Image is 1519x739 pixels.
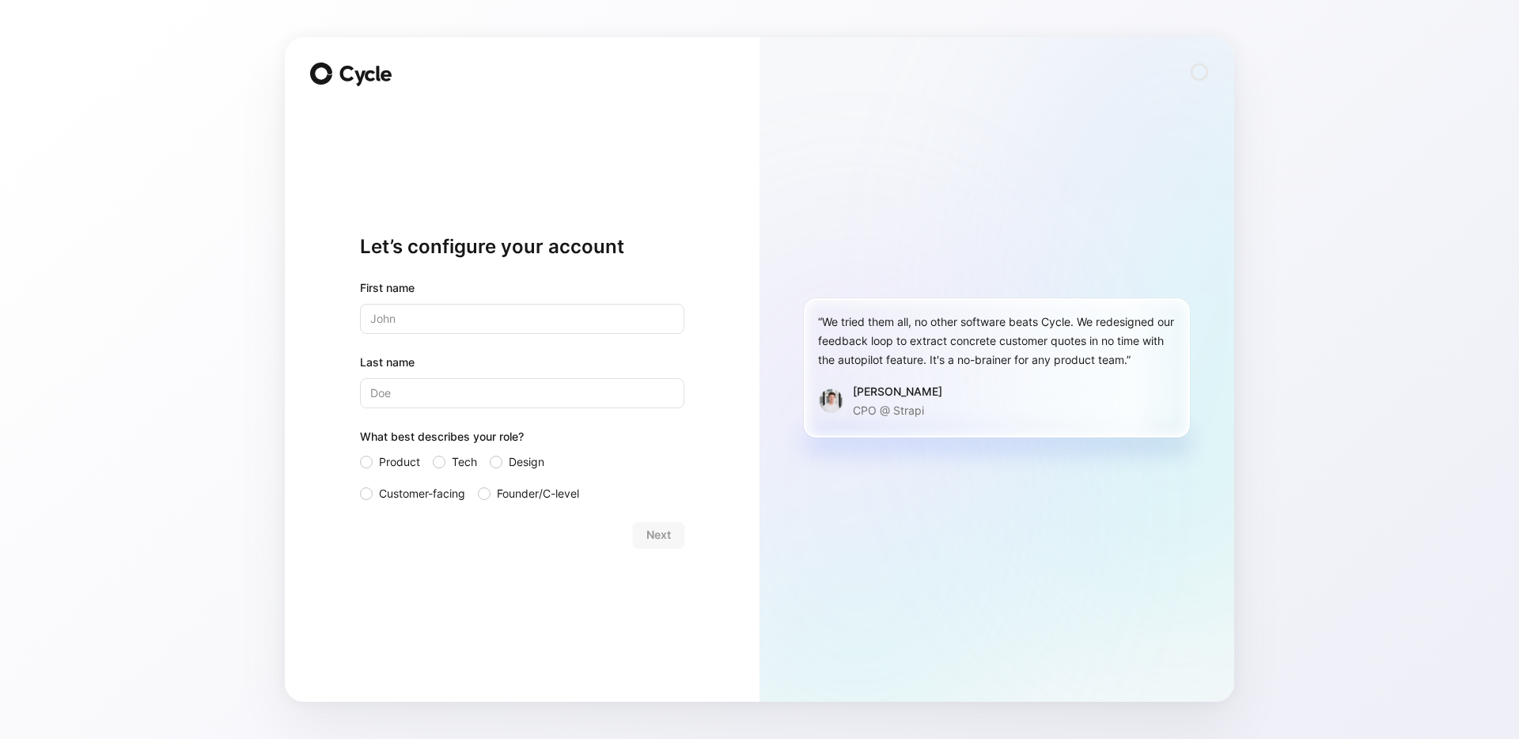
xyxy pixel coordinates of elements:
input: John [360,304,684,334]
input: Doe [360,378,684,408]
label: Last name [360,353,684,372]
span: Design [509,453,544,472]
span: Customer-facing [379,484,465,503]
div: [PERSON_NAME] [853,382,942,401]
p: CPO @ Strapi [853,401,942,420]
span: Product [379,453,420,472]
div: “We tried them all, no other software beats Cycle. We redesigned our feedback loop to extract con... [818,313,1176,369]
h1: Let’s configure your account [360,234,684,260]
span: Founder/C-level [497,484,579,503]
div: First name [360,279,684,297]
span: Tech [452,453,477,472]
div: What best describes your role? [360,427,684,453]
